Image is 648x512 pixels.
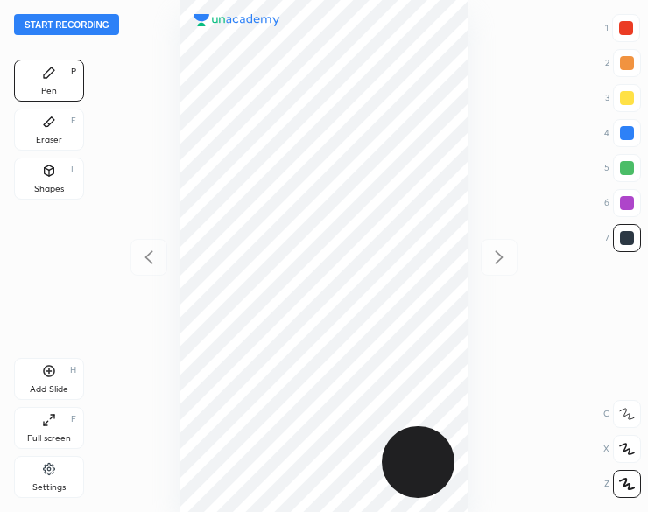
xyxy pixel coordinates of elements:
[604,154,641,182] div: 5
[34,185,64,193] div: Shapes
[41,87,57,95] div: Pen
[605,224,641,252] div: 7
[71,415,76,424] div: F
[605,84,641,112] div: 3
[605,49,641,77] div: 2
[30,385,68,394] div: Add Slide
[604,189,641,217] div: 6
[194,14,280,27] img: logo.38c385cc.svg
[71,165,76,174] div: L
[14,14,119,35] button: Start recording
[604,470,641,498] div: Z
[70,366,76,375] div: H
[71,116,76,125] div: E
[27,434,71,443] div: Full screen
[603,400,641,428] div: C
[603,435,641,463] div: X
[36,136,62,144] div: Eraser
[32,483,66,492] div: Settings
[71,67,76,76] div: P
[605,14,640,42] div: 1
[604,119,641,147] div: 4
